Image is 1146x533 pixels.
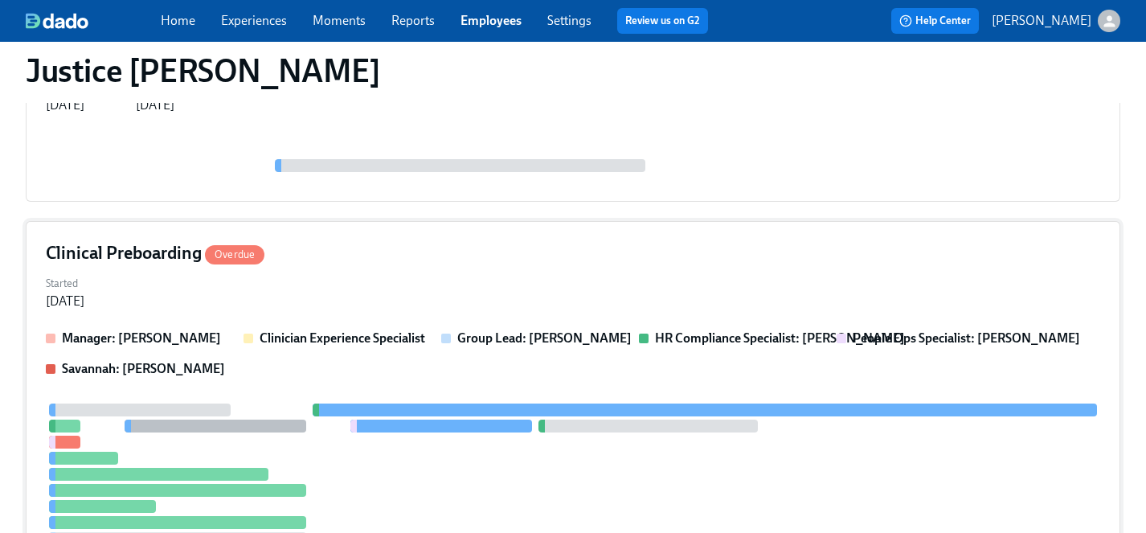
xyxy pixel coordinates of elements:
a: dado [26,13,161,29]
div: [DATE] [136,96,174,114]
strong: Manager: [PERSON_NAME] [62,330,221,346]
strong: HR Compliance Specialist: [PERSON_NAME] [655,330,905,346]
div: [DATE] [46,96,84,114]
button: Help Center [891,8,979,34]
label: Started [46,275,84,293]
a: Employees [460,13,522,28]
a: Home [161,13,195,28]
a: Moments [313,13,366,28]
a: Settings [547,13,591,28]
button: Review us on G2 [617,8,708,34]
img: dado [26,13,88,29]
strong: Clinician Experience Specialist [260,330,425,346]
a: Reports [391,13,435,28]
strong: Savannah: [PERSON_NAME] [62,361,225,376]
strong: People Ops Specialist: [PERSON_NAME] [853,330,1080,346]
button: [PERSON_NAME] [992,10,1120,32]
strong: Group Lead: [PERSON_NAME] [457,330,632,346]
span: Overdue [205,248,264,260]
a: Experiences [221,13,287,28]
h1: Justice [PERSON_NAME] [26,51,381,90]
p: [PERSON_NAME] [992,12,1091,30]
div: [DATE] [46,293,84,310]
a: Review us on G2 [625,13,700,29]
h4: Clinical Preboarding [46,241,264,265]
span: Help Center [899,13,971,29]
